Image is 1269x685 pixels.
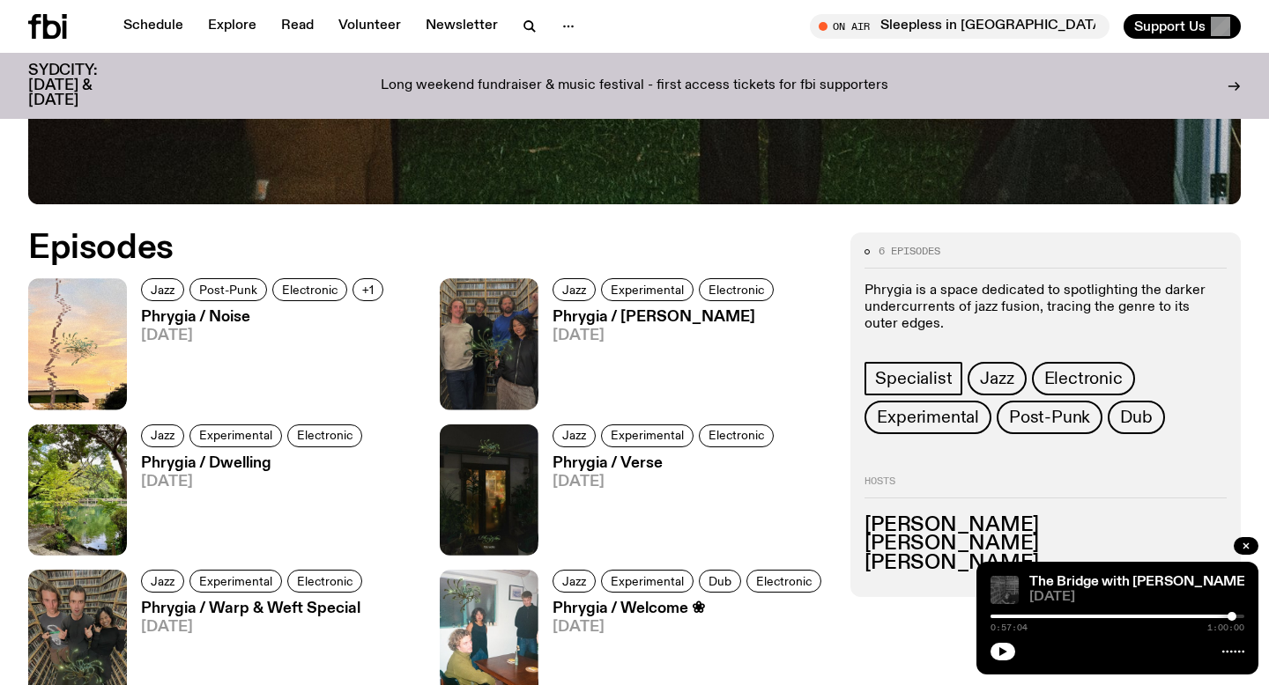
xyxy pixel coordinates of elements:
a: Electronic [287,570,362,593]
a: Jazz [141,278,184,301]
a: Experimental [189,424,282,447]
span: [DATE] [553,328,779,343]
span: 1:00:00 [1207,623,1244,632]
a: Jazz [553,570,596,593]
a: Jazz [141,424,184,447]
a: Post-Punk [997,401,1102,434]
span: Support Us [1134,18,1206,34]
span: [DATE] [141,328,389,343]
a: Volunteer [328,14,412,39]
a: Experimental [189,570,282,593]
p: Long weekend fundraiser & music festival - first access tickets for fbi supporters [381,78,888,94]
span: Jazz [562,283,586,296]
a: Electronic [1032,362,1135,395]
span: Dub [709,574,731,587]
span: Specialist [875,369,952,388]
h3: [PERSON_NAME] [865,534,1227,554]
a: Dub [1108,401,1164,434]
a: Schedule [113,14,194,39]
h3: Phrygia / [PERSON_NAME] [553,310,779,325]
a: Phrygia / Dwelling[DATE] [127,456,367,556]
span: Dub [1120,408,1152,427]
span: Post-Punk [1009,408,1090,427]
span: Experimental [611,429,684,442]
a: Experimental [865,401,991,434]
a: Experimental [601,424,694,447]
span: [DATE] [1029,591,1244,604]
span: Experimental [199,429,272,442]
a: Experimental [601,278,694,301]
span: Jazz [151,574,174,587]
a: Electronic [699,278,774,301]
a: The Bridge with [PERSON_NAME] [1029,575,1250,589]
span: Experimental [611,283,684,296]
button: +1 [352,278,383,301]
a: Newsletter [415,14,508,39]
span: Electronic [756,574,812,587]
a: Jazz [553,424,596,447]
span: Jazz [151,283,174,296]
h3: [PERSON_NAME] [865,516,1227,535]
span: Jazz [562,574,586,587]
a: Explore [197,14,267,39]
p: Phrygia is a space dedicated to spotlighting the darker undercurrents of jazz fusion, tracing the... [865,283,1227,334]
span: Experimental [611,574,684,587]
span: +1 [362,283,374,296]
h3: Phrygia / Welcome ❀ [553,601,827,616]
span: [DATE] [141,475,367,490]
span: [DATE] [553,620,827,635]
span: Electronic [1044,369,1123,388]
button: Support Us [1124,14,1241,39]
h2: Episodes [28,232,829,264]
a: Electronic [746,570,821,593]
span: Electronic [282,283,338,296]
span: Jazz [562,429,586,442]
h3: SYDCITY: [DATE] & [DATE] [28,63,141,108]
span: Jazz [980,369,1013,388]
a: Electronic [287,424,362,447]
a: Electronic [272,278,347,301]
a: Jazz [553,278,596,301]
a: Read [271,14,324,39]
span: 0:57:04 [991,623,1028,632]
button: On AirSleepless in [GEOGRAPHIC_DATA] [810,14,1109,39]
span: [DATE] [553,475,779,490]
h3: Phrygia / Dwelling [141,456,367,471]
h3: Phrygia / Verse [553,456,779,471]
span: Jazz [151,429,174,442]
a: Jazz [968,362,1026,395]
span: Electronic [297,574,352,587]
a: Dub [699,570,741,593]
h2: Hosts [865,476,1227,497]
a: Phrygia / Noise[DATE] [127,310,389,409]
a: Post-Punk [189,278,267,301]
a: Specialist [865,362,962,395]
h3: Phrygia / Warp & Weft Special [141,601,367,616]
span: Electronic [709,429,764,442]
h3: [PERSON_NAME] [865,554,1227,573]
a: Phrygia / Verse[DATE] [538,456,779,556]
a: Electronic [699,424,774,447]
a: Phrygia / [PERSON_NAME][DATE] [538,310,779,409]
span: Electronic [297,429,352,442]
span: Experimental [199,574,272,587]
a: Jazz [141,570,184,593]
a: Experimental [601,570,694,593]
h3: Phrygia / Noise [141,310,389,325]
span: [DATE] [141,620,367,635]
span: Experimental [877,408,979,427]
span: 6 episodes [879,247,940,256]
span: Post-Punk [199,283,257,296]
span: Electronic [709,283,764,296]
